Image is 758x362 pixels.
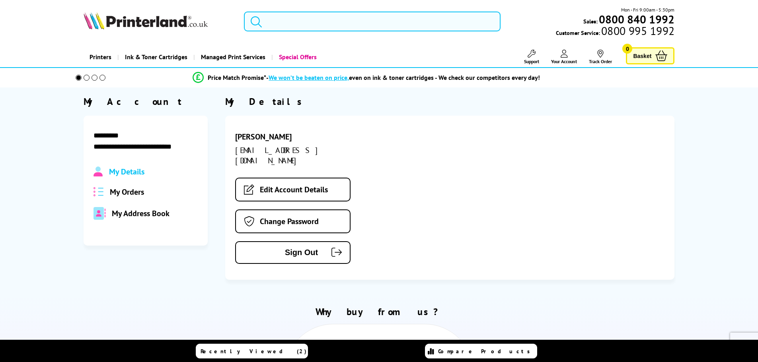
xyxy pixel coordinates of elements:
span: Sales: [583,17,598,25]
img: Printerland Logo [84,12,208,29]
span: My Address Book [112,208,170,219]
span: My Orders [110,187,144,197]
a: 0800 840 1992 [598,15,674,23]
span: Sign Out [248,248,318,257]
img: address-book-duotone-solid.svg [94,207,105,220]
a: Basket 0 [626,47,674,64]
a: Edit Account Details [235,178,351,201]
a: Ink & Toner Cartridges [117,47,193,67]
a: Printerland Logo [84,12,234,31]
a: Special Offers [271,47,323,67]
a: Recently Viewed (2) [196,344,308,358]
span: 0 [622,44,632,54]
button: Sign Out [235,241,351,264]
span: Your Account [551,58,577,64]
div: - even on ink & toner cartridges - We check our competitors every day! [266,74,540,81]
span: Mon - Fri 9:00am - 5:30pm [621,6,674,14]
a: Printers [84,47,117,67]
span: My Details [109,166,144,177]
span: Basket [633,50,651,61]
div: [EMAIL_ADDRESS][DOMAIN_NAME] [235,145,377,166]
div: My Details [225,95,674,108]
img: Profile.svg [94,166,103,177]
span: Price Match Promise* [208,74,266,81]
a: Track Order [589,50,612,64]
img: all-order.svg [94,187,104,196]
span: Compare Products [438,348,534,355]
a: Change Password [235,209,351,233]
a: Managed Print Services [193,47,271,67]
a: Compare Products [425,344,537,358]
div: [PERSON_NAME] [235,132,377,142]
span: Support [524,58,539,64]
span: Ink & Toner Cartridges [125,47,187,67]
span: We won’t be beaten on price, [269,74,349,81]
li: modal_Promise [65,71,668,85]
div: My Account [84,95,208,108]
a: Support [524,50,539,64]
span: Recently Viewed (2) [201,348,307,355]
h2: Why buy from us? [84,306,675,318]
span: 0800 995 1992 [600,27,674,35]
b: 0800 840 1992 [599,12,674,27]
span: Customer Service: [556,27,674,37]
a: Your Account [551,50,577,64]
